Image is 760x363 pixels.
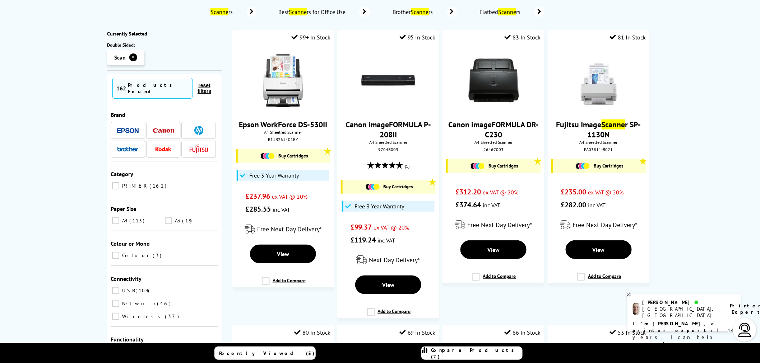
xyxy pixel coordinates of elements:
[111,205,136,212] span: Paper Size
[193,82,216,94] button: reset filters
[456,187,481,197] span: £312.20
[602,119,625,129] mark: Scanne
[262,277,306,291] label: Add to Compare
[260,153,275,159] img: Cartridges
[421,346,523,360] a: Compare Products (2)
[488,163,518,169] span: Buy Cartridges
[446,140,541,145] span: A4 Sheetfed Scanner
[128,82,189,95] div: Products Found
[189,145,208,154] img: Fujitsu
[149,183,168,189] span: 162
[120,217,129,224] span: A4
[245,192,270,201] span: £237.96
[209,7,256,17] a: Scanners
[610,329,646,336] div: 53 In Stock
[738,323,752,337] img: user-headset-light.svg
[157,300,172,307] span: 46
[346,119,431,140] a: Canon imageFORMULA P-208II
[278,153,308,159] span: Buy Cartridges
[467,53,520,107] img: Canon-DR-C230-Front-Small.jpg
[369,256,420,264] span: Next Day Delivery*
[498,8,516,15] mark: Scanne
[209,8,237,15] span: rs
[367,308,411,322] label: Add to Compare
[129,217,146,224] span: 113
[361,53,415,107] img: P-208II-front-small.jpg
[117,128,139,133] img: Epson
[456,200,481,209] span: £374.64
[551,140,646,145] span: A4 Sheetfed Scanner
[111,336,144,343] span: Functionality
[399,34,436,41] div: 95 In Stock
[557,163,642,169] a: Buy Cartridges
[120,300,156,307] span: Network
[374,224,409,231] span: ex VAT @ 20%
[112,300,119,307] input: Network 46
[112,252,119,259] input: Colour 3
[366,184,380,190] img: Cartridges
[577,273,621,287] label: Add to Compare
[153,147,174,151] img: Kodak
[505,329,541,336] div: 66 In Stock
[561,200,586,209] span: £282.00
[391,8,436,15] span: Brother rs
[117,147,139,152] img: Brother
[236,219,330,239] div: modal_delivery
[277,250,289,258] span: View
[236,129,330,135] span: A4 Sheetfed Scanner
[272,193,307,200] span: ex VAT @ 20%
[111,170,133,178] span: Category
[351,222,372,232] span: £99.37
[633,320,736,354] p: of 14 years! I can help you choose the right product
[354,203,404,210] span: Free 3 Year Warranty
[129,53,137,61] button: ✕
[346,184,432,190] a: Buy Cartridges
[111,275,142,282] span: Connectivity
[165,313,181,320] span: 37
[182,217,194,224] span: 18
[278,8,349,15] span: Best rs for Office Use
[633,320,717,334] b: I'm [PERSON_NAME], a printer expert
[483,202,501,209] span: inc VAT
[405,159,409,173] span: (1)
[116,85,126,92] span: 162
[467,221,532,229] span: Free Next Day Delivery*
[273,206,290,213] span: inc VAT
[112,313,119,320] input: Wireless 37
[448,119,539,140] a: Canon imageFORMULA DR-C230
[120,252,152,259] span: Colour
[566,240,632,259] a: View
[219,350,315,357] span: Recently Viewed (5)
[343,147,434,152] div: 9704B003
[278,7,370,17] a: BestScanners for Office Use
[643,299,721,306] div: [PERSON_NAME]
[355,275,421,294] a: View
[291,34,330,41] div: 99+ In Stock
[173,217,181,224] span: A3
[241,153,327,159] a: Buy Cartridges
[633,303,640,315] img: ashley-livechat.png
[561,187,586,197] span: £235.00
[471,163,485,169] img: Cartridges
[153,252,163,259] span: 3
[610,34,646,41] div: 81 In Stock
[384,184,413,190] span: Buy Cartridges
[135,287,151,294] span: 109
[572,53,626,107] img: PA03708-B021-small.jpg
[431,347,522,360] span: Compare Products (2)
[551,215,646,235] div: modal_delivery
[378,237,395,244] span: inc VAT
[112,217,119,224] input: A4 113
[111,111,125,118] span: Brand
[214,346,316,360] a: Recently Viewed (5)
[472,273,516,287] label: Add to Compare
[256,53,310,107] img: Epson-DS-530II-Front-Small.jpg
[448,147,539,152] div: 2646C003
[594,163,623,169] span: Buy Cartridges
[553,147,644,152] div: PA03811-B021
[257,225,322,233] span: Free Next Day Delivery*
[194,126,203,135] img: HP
[289,8,307,15] mark: Scanne
[114,54,126,61] span: Scan
[643,306,721,319] div: [GEOGRAPHIC_DATA], [GEOGRAPHIC_DATA]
